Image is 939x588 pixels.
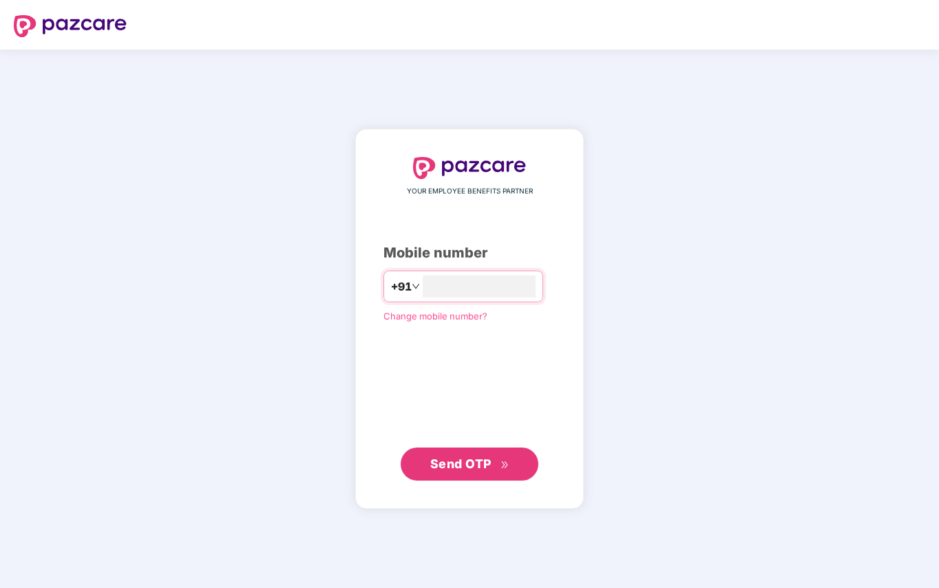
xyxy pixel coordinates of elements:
div: Mobile number [383,242,556,264]
span: Send OTP [430,456,492,471]
span: down [412,282,420,291]
span: double-right [500,461,509,470]
button: Send OTPdouble-right [401,448,538,481]
span: YOUR EMPLOYEE BENEFITS PARTNER [407,186,533,197]
span: +91 [391,278,412,295]
img: logo [413,157,526,179]
a: Change mobile number? [383,311,487,322]
img: logo [14,15,127,37]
